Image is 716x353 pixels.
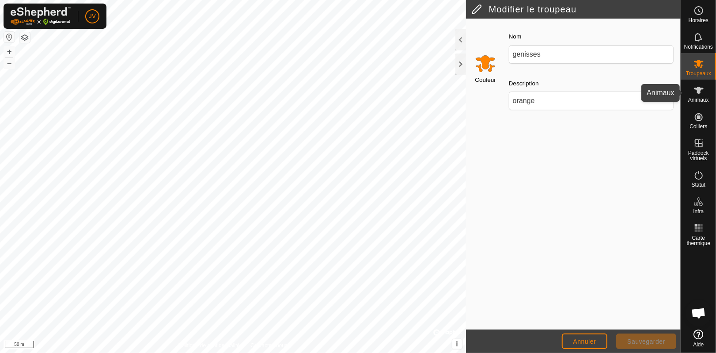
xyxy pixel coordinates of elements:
[692,182,705,188] span: Statut
[616,334,676,349] button: Sauvegarder
[684,44,713,50] span: Notifications
[688,97,709,103] span: Animaux
[250,341,288,349] a: Contactez-nous
[562,334,608,349] button: Annuler
[573,338,596,345] span: Annuler
[178,341,240,349] a: Politique de confidentialité
[4,58,15,69] button: –
[89,12,96,21] span: JV
[683,235,714,246] span: Carte thermique
[4,32,15,42] button: Réinitialiser la carte
[689,124,707,129] span: Colliers
[471,4,681,15] h2: Modifier le troupeau
[627,338,665,345] span: Sauvegarder
[686,71,711,76] span: Troupeaux
[683,150,714,161] span: Paddock virtuels
[686,300,712,326] div: Ouvrir le chat
[11,7,71,25] img: Logo Gallagher
[693,209,704,214] span: Infra
[693,342,704,347] span: Aide
[452,339,462,349] button: i
[509,79,539,88] label: Description
[475,76,496,84] label: Couleur
[689,18,708,23] span: Horaires
[4,46,15,57] button: +
[19,32,30,43] button: Couches de carte
[456,340,458,348] span: i
[681,326,716,351] a: Aide
[509,32,522,41] label: Nom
